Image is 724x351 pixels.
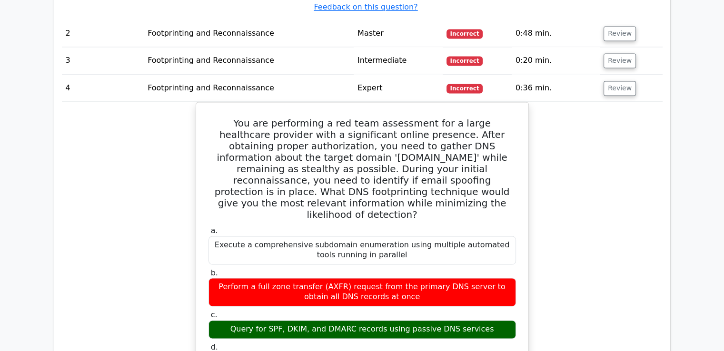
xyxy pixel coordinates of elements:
[144,20,354,47] td: Footprinting and Reconnaissance
[211,310,218,319] span: c.
[62,75,144,102] td: 4
[62,47,144,74] td: 3
[512,75,600,102] td: 0:36 min.
[314,2,417,11] a: Feedback on this question?
[604,26,636,41] button: Review
[208,236,516,264] div: Execute a comprehensive subdomain enumeration using multiple automated tools running in parallel
[208,278,516,306] div: Perform a full zone transfer (AXFR) request from the primary DNS server to obtain all DNS records...
[446,84,483,93] span: Incorrect
[62,20,144,47] td: 2
[604,53,636,68] button: Review
[144,47,354,74] td: Footprinting and Reconnaissance
[354,20,443,47] td: Master
[211,226,218,235] span: a.
[211,268,218,277] span: b.
[354,47,443,74] td: Intermediate
[512,47,600,74] td: 0:20 min.
[512,20,600,47] td: 0:48 min.
[144,75,354,102] td: Footprinting and Reconnaissance
[208,117,517,220] h5: You are performing a red team assessment for a large healthcare provider with a significant onlin...
[446,56,483,66] span: Incorrect
[604,81,636,96] button: Review
[354,75,443,102] td: Expert
[208,320,516,339] div: Query for SPF, DKIM, and DMARC records using passive DNS services
[446,29,483,39] span: Incorrect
